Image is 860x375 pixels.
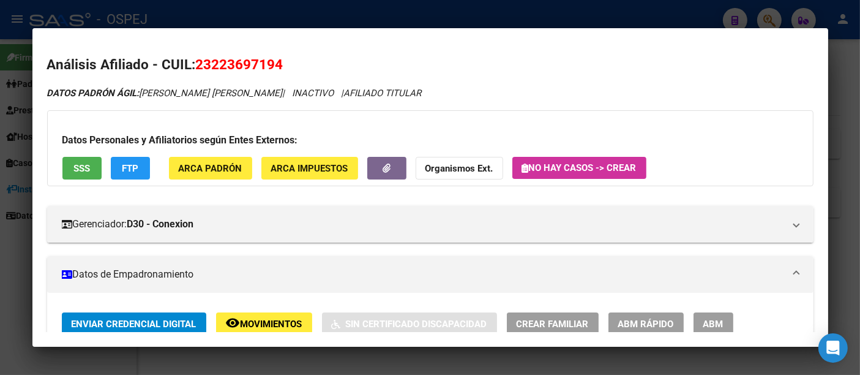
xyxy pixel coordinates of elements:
span: ABM [703,319,724,330]
span: ABM Rápido [618,319,674,330]
span: ARCA Impuestos [271,163,348,174]
strong: D30 - Conexion [127,217,194,232]
button: ABM [694,312,733,335]
button: ARCA Impuestos [261,157,358,180]
button: ARCA Padrón [169,157,252,180]
i: | INACTIVO | [47,88,422,99]
mat-panel-title: Gerenciador: [62,217,784,232]
span: No hay casos -> Crear [522,162,637,173]
button: Sin Certificado Discapacidad [322,312,497,335]
mat-expansion-panel-header: Datos de Empadronamiento [47,256,813,293]
div: Open Intercom Messenger [818,333,848,363]
button: No hay casos -> Crear [512,157,646,179]
mat-icon: remove_red_eye [226,316,241,330]
button: Enviar Credencial Digital [62,312,206,335]
button: FTP [111,157,150,180]
strong: DATOS PADRÓN ÁGIL: [47,88,140,99]
mat-expansion-panel-header: Gerenciador:D30 - Conexion [47,206,813,243]
button: Movimientos [216,312,312,335]
button: ABM Rápido [608,312,684,335]
span: Enviar Credencial Digital [72,319,196,330]
mat-panel-title: Datos de Empadronamiento [62,267,784,282]
h2: Análisis Afiliado - CUIL: [47,55,813,75]
span: Sin Certificado Discapacidad [346,319,487,330]
span: Movimientos [241,319,302,330]
h3: Datos Personales y Afiliatorios según Entes Externos: [62,133,798,148]
strong: Organismos Ext. [425,163,493,174]
span: SSS [73,163,90,174]
span: 23223697194 [196,56,283,72]
span: FTP [122,163,138,174]
button: SSS [62,157,102,180]
span: AFILIADO TITULAR [344,88,422,99]
button: Crear Familiar [507,312,599,335]
span: ARCA Padrón [179,163,242,174]
span: Crear Familiar [517,319,589,330]
span: [PERSON_NAME] [PERSON_NAME] [47,88,283,99]
button: Organismos Ext. [416,157,503,180]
